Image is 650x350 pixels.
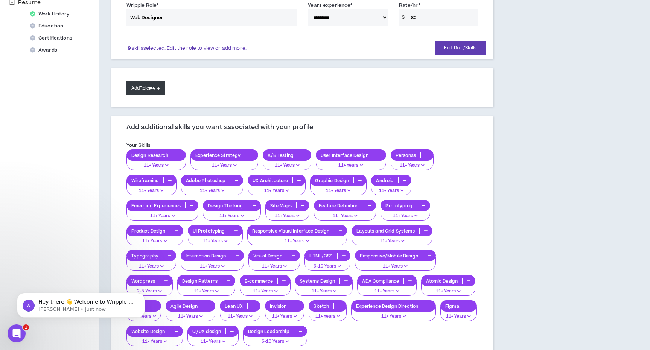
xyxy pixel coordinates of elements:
[131,162,181,169] p: 11+ Years
[126,81,165,95] button: AddRole#4
[170,313,211,320] p: 11+ Years
[126,257,176,271] button: 11+ Years
[193,238,238,245] p: 11+ Years
[126,139,151,151] label: Your Skills
[182,288,230,295] p: 11+ Years
[253,263,295,270] p: 11+ Years
[248,228,334,234] p: Responsive Visual Interface Design
[131,263,171,270] p: 11+ Years
[441,303,464,309] p: Figma
[126,332,183,346] button: 11+ Years
[188,228,230,234] p: UI Prototyping
[355,257,436,271] button: 11+ Years
[195,162,254,169] p: 11+ Years
[263,152,298,158] p: A/B Testing
[190,156,259,170] button: 11+ Years
[191,152,245,158] p: Experience Strategy
[295,278,339,284] p: Systems Design
[310,181,367,195] button: 11+ Years
[265,307,304,321] button: 11+ Years
[435,41,486,55] button: Edit Role/Skills
[126,156,186,170] button: 11+ Years
[27,33,80,43] div: Certifications
[248,178,292,183] p: UX Architecture
[127,228,170,234] p: Product Design
[181,257,244,271] button: 11+ Years
[352,228,419,234] p: Layouts and Grid Systems
[265,303,291,309] p: Invision
[128,45,131,52] b: 9
[385,213,425,219] p: 11+ Years
[304,257,350,271] button: 6-10 Years
[131,187,172,194] p: 11+ Years
[177,282,235,296] button: 11+ Years
[247,231,347,246] button: 11+ Years
[127,203,186,208] p: Emerging Experiences
[316,152,373,158] p: User Interface Design
[248,181,306,195] button: 11+ Years
[295,282,353,296] button: 11+ Years
[314,203,363,208] p: Feature Definition
[358,278,403,284] p: ADA Compliance
[360,263,431,270] p: 11+ Years
[351,307,436,321] button: 11+ Years
[203,206,260,221] button: 11+ Years
[186,263,239,270] p: 11+ Years
[440,307,477,321] button: 11+ Years
[249,253,287,259] p: Visual Design
[316,156,386,170] button: 11+ Years
[126,181,177,195] button: 11+ Years
[178,278,222,284] p: Design Patterns
[265,206,309,221] button: 11+ Years
[266,203,296,208] p: Site Maps
[220,303,247,309] p: Lean UX
[240,278,277,284] p: E-commerce
[186,187,238,194] p: 11+ Years
[166,303,202,309] p: Agile Design
[188,231,243,246] button: 11+ Years
[181,181,243,195] button: 11+ Years
[128,45,247,51] p: skills selected. Edit the role to view or add more.
[309,263,345,270] p: 6-10 Years
[166,307,216,321] button: 11+ Years
[27,9,77,19] div: Work History
[220,307,260,321] button: 11+ Years
[268,162,306,169] p: 11+ Years
[23,324,29,330] span: 1
[126,231,183,246] button: 11+ Years
[315,187,362,194] p: 11+ Years
[381,203,417,208] p: Prototyping
[181,178,230,183] p: Adobe Photoshop
[314,206,376,221] button: 11+ Years
[131,213,194,219] p: 11+ Years
[309,307,347,321] button: 11+ Years
[187,332,239,346] button: 11+ Years
[240,282,291,296] button: 11+ Years
[126,206,199,221] button: 11+ Years
[127,329,170,334] p: Website Design
[321,162,381,169] p: 11+ Years
[208,213,256,219] p: 11+ Years
[225,313,256,320] p: 11+ Years
[181,253,231,259] p: Interaction Design
[422,278,462,284] p: Atomic Design
[357,282,417,296] button: 11+ Years
[192,338,234,345] p: 11+ Years
[371,181,411,195] button: 11+ Years
[391,156,434,170] button: 11+ Years
[305,253,337,259] p: HTML/CSS
[131,238,178,245] p: 11+ Years
[309,303,333,309] p: Sketch
[311,178,353,183] p: Graphic Design
[263,156,311,170] button: 11+ Years
[127,253,163,259] p: Typography
[248,338,302,345] p: 6-10 Years
[245,288,286,295] p: 11+ Years
[27,45,65,55] div: Awards
[319,213,371,219] p: 11+ Years
[314,313,342,320] p: 11+ Years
